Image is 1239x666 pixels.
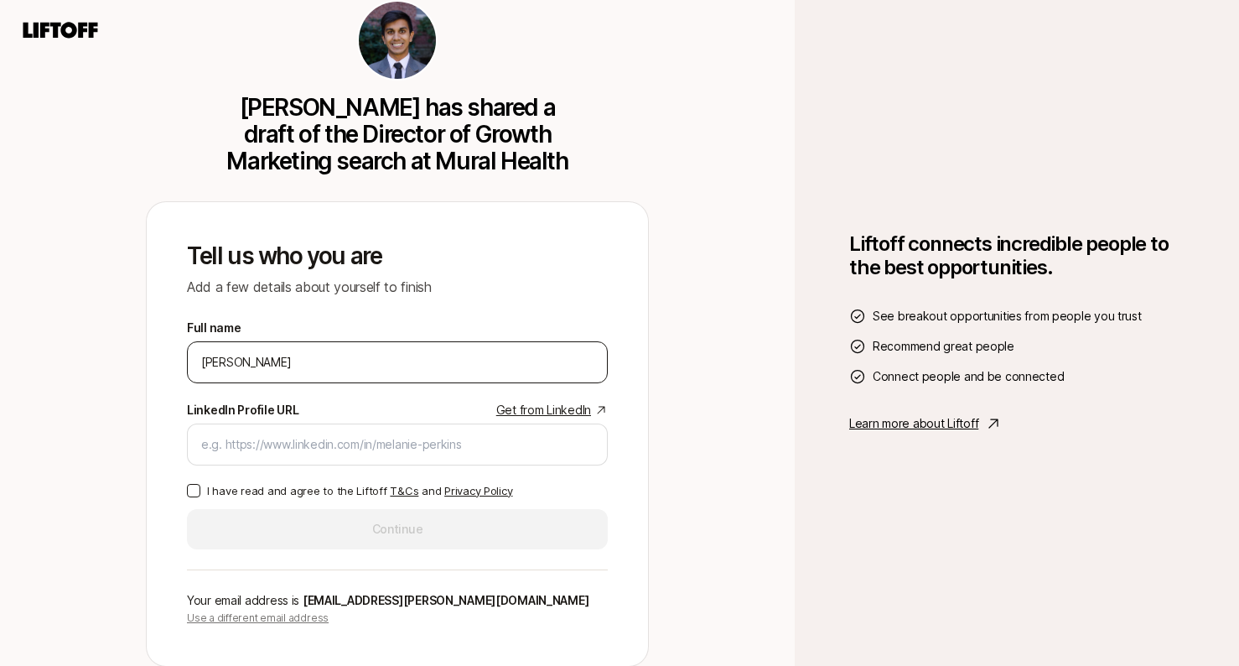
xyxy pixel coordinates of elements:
[187,387,411,390] p: We'll use Os as your preferred name.
[187,242,608,269] p: Tell us who you are
[215,94,579,174] p: [PERSON_NAME] has shared a draft of the Director of Growth Marketing search at Mural Health
[187,611,608,626] p: Use a different email address
[187,591,608,611] p: Your email address is
[207,482,512,499] p: I have read and agree to the Liftoff and
[873,336,1014,356] span: Recommend great people
[187,276,608,298] p: Add a few details about yourself to finish
[849,414,978,434] p: Learn more about Liftoff
[187,318,241,338] label: Full name
[444,484,512,497] a: Privacy Policy
[873,306,1142,326] span: See breakout opportunities from people you trust
[849,232,1185,279] h1: Liftoff connects incredible people to the best opportunities.
[187,400,298,420] div: LinkedIn Profile URL
[201,434,594,455] input: e.g. https://www.linkedin.com/in/melanie-perkins
[303,593,589,607] span: [EMAIL_ADDRESS][PERSON_NAME][DOMAIN_NAME]
[496,400,608,420] a: Get from LinkedIn
[873,367,1064,387] span: Connect people and be connected
[201,352,594,372] input: e.g. Melanie Perkins
[849,414,1185,434] a: Learn more about Liftoff
[187,484,200,497] button: I have read and agree to the Liftoff T&Cs and Privacy Policy
[390,484,418,497] a: T&Cs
